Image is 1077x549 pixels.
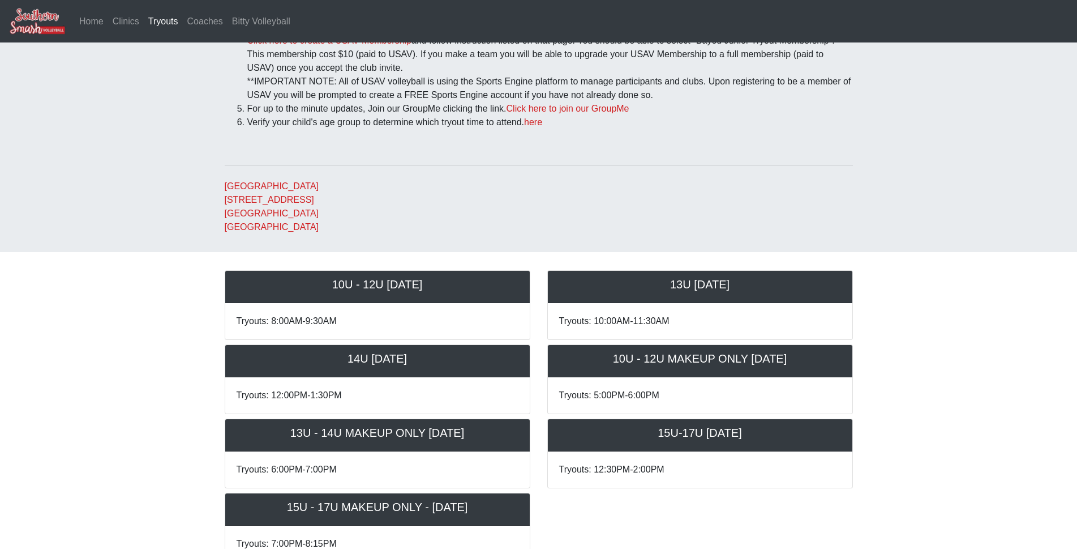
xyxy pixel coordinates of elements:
a: [GEOGRAPHIC_DATA][STREET_ADDRESS][GEOGRAPHIC_DATA][GEOGRAPHIC_DATA] [225,181,319,232]
h5: 10U - 12U [DATE] [237,278,518,291]
a: Clinics [108,10,144,33]
li: For up to the minute updates, Join our GroupMe clicking the link. [247,102,853,116]
p: Tryouts: 6:00PM-7:00PM [237,463,518,476]
a: Click here to join our GroupMe [507,104,629,113]
h5: 13U - 14U MAKEUP ONLY [DATE] [237,426,518,440]
a: Tryouts [144,10,183,33]
a: Coaches [183,10,228,33]
p: Tryouts: 12:00PM-1:30PM [237,389,518,402]
h5: 15U - 17U MAKEUP ONLY - [DATE] [237,500,518,514]
p: Tryouts: 5:00PM-6:00PM [559,389,841,402]
h5: 10U - 12U MAKEUP ONLY [DATE] [559,352,841,365]
a: Bitty Volleyball [228,10,295,33]
li: Register with USAV Volleyball. and follow instruction listed on that page. You should be able to ... [247,20,853,102]
a: here [524,117,542,127]
h5: 14U [DATE] [237,352,518,365]
img: Southern Smash Volleyball [9,7,66,35]
p: Tryouts: 10:00AM-11:30AM [559,314,841,328]
h5: 15U-17U [DATE] [559,426,841,440]
li: Verify your child's age group to determine which tryout time to attend. [247,116,853,129]
p: Tryouts: 12:30PM-2:00PM [559,463,841,476]
h5: 13U [DATE] [559,278,841,291]
a: Home [75,10,108,33]
p: Tryouts: 8:00AM-9:30AM [237,314,518,328]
